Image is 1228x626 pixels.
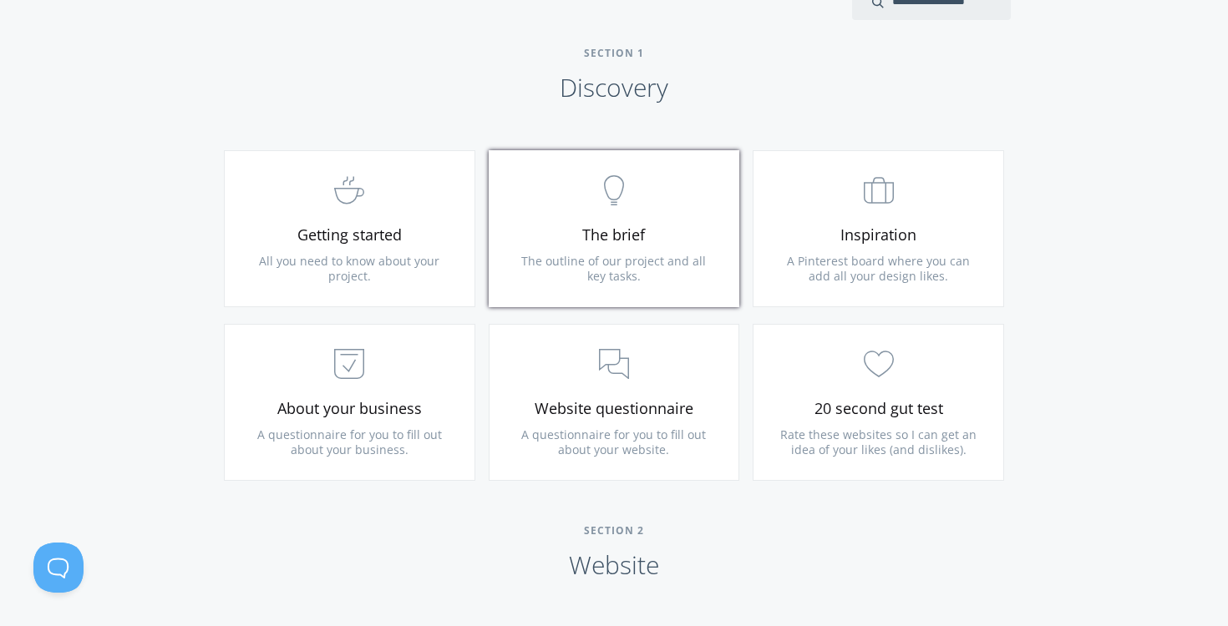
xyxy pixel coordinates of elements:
span: A questionnaire for you to fill out about your website. [521,427,706,457]
span: The brief [515,225,714,245]
span: Getting started [250,225,449,245]
span: About your business [250,399,449,418]
a: Inspiration A Pinterest board where you can add all your design likes. [753,150,1004,307]
a: Getting started All you need to know about your project. [224,150,475,307]
a: Website questionnaire A questionnaire for you to fill out about your website. [489,324,740,481]
span: Inspiration [779,225,978,245]
a: The brief The outline of our project and all key tasks. [489,150,740,307]
span: Website questionnaire [515,399,714,418]
span: A questionnaire for you to fill out about your business. [257,427,442,457]
span: A Pinterest board where you can add all your design likes. [787,253,970,284]
span: All you need to know about your project. [259,253,439,284]
iframe: Toggle Customer Support [33,543,84,593]
span: 20 second gut test [779,399,978,418]
span: The outline of our project and all key tasks. [521,253,706,284]
a: 20 second gut test Rate these websites so I can get an idea of your likes (and dislikes). [753,324,1004,481]
span: Rate these websites so I can get an idea of your likes (and dislikes). [780,427,977,457]
a: About your business A questionnaire for you to fill out about your business. [224,324,475,481]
